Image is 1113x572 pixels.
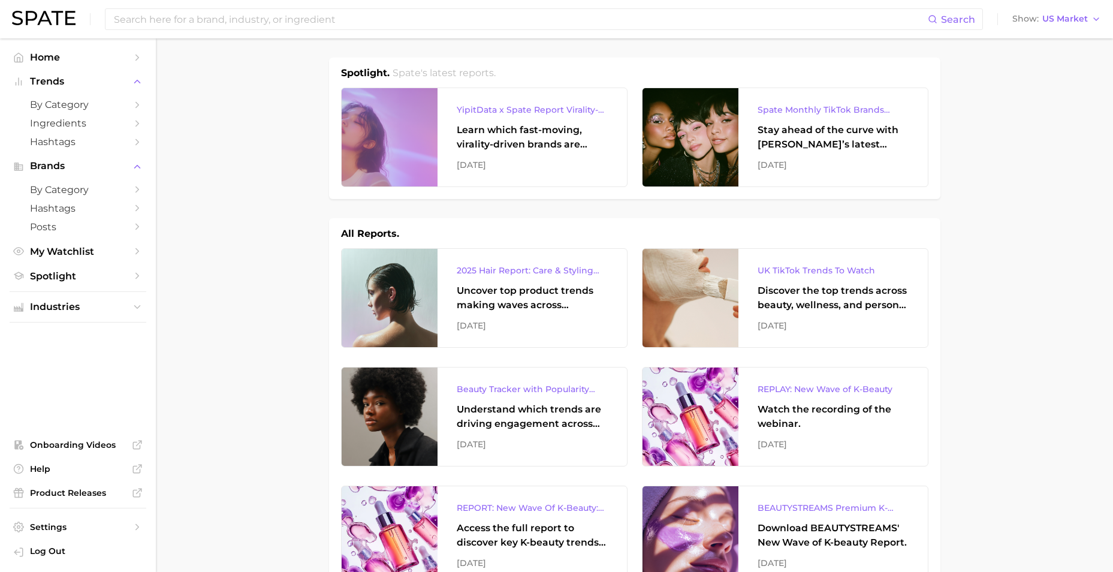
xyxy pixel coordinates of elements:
[30,487,126,498] span: Product Releases
[30,76,126,87] span: Trends
[758,263,909,278] div: UK TikTok Trends To Watch
[457,103,608,117] div: YipitData x Spate Report Virality-Driven Brands Are Taking a Slice of the Beauty Pie
[457,284,608,312] div: Uncover top product trends making waves across platforms — along with key insights into benefits,...
[10,95,146,114] a: by Category
[10,73,146,91] button: Trends
[758,158,909,172] div: [DATE]
[10,218,146,236] a: Posts
[10,157,146,175] button: Brands
[758,402,909,431] div: Watch the recording of the webinar.
[457,318,608,333] div: [DATE]
[457,263,608,278] div: 2025 Hair Report: Care & Styling Products
[457,382,608,396] div: Beauty Tracker with Popularity Index
[10,542,146,562] a: Log out. Currently logged in with e-mail rina.brinas@loreal.com.
[758,521,909,550] div: Download BEAUTYSTREAMS' New Wave of K-beauty Report.
[642,88,928,187] a: Spate Monthly TikTok Brands TrackerStay ahead of the curve with [PERSON_NAME]’s latest monthly tr...
[941,14,975,25] span: Search
[10,180,146,199] a: by Category
[457,158,608,172] div: [DATE]
[758,501,909,515] div: BEAUTYSTREAMS Premium K-beauty Trends Report
[30,546,137,556] span: Log Out
[10,518,146,536] a: Settings
[341,66,390,80] h1: Spotlight.
[113,9,928,29] input: Search here for a brand, industry, or ingredient
[1009,11,1104,27] button: ShowUS Market
[30,439,126,450] span: Onboarding Videos
[758,284,909,312] div: Discover the top trends across beauty, wellness, and personal care on TikTok [GEOGRAPHIC_DATA].
[457,521,608,550] div: Access the full report to discover key K-beauty trends influencing [DATE] beauty market
[457,402,608,431] div: Understand which trends are driving engagement across platforms in the skin, hair, makeup, and fr...
[457,437,608,451] div: [DATE]
[642,248,928,348] a: UK TikTok Trends To WatchDiscover the top trends across beauty, wellness, and personal care on Ti...
[30,99,126,110] span: by Category
[758,318,909,333] div: [DATE]
[30,118,126,129] span: Ingredients
[30,522,126,532] span: Settings
[10,133,146,151] a: Hashtags
[341,367,628,466] a: Beauty Tracker with Popularity IndexUnderstand which trends are driving engagement across platfor...
[341,88,628,187] a: YipitData x Spate Report Virality-Driven Brands Are Taking a Slice of the Beauty PieLearn which f...
[457,501,608,515] div: REPORT: New Wave Of K-Beauty: [GEOGRAPHIC_DATA]’s Trending Innovations In Skincare & Color Cosmetics
[10,199,146,218] a: Hashtags
[1012,16,1039,22] span: Show
[30,302,126,312] span: Industries
[457,123,608,152] div: Learn which fast-moving, virality-driven brands are leading the pack, the risks of viral growth, ...
[10,436,146,454] a: Onboarding Videos
[341,227,399,241] h1: All Reports.
[393,66,496,80] h2: Spate's latest reports.
[30,246,126,257] span: My Watchlist
[758,437,909,451] div: [DATE]
[10,267,146,285] a: Spotlight
[30,136,126,147] span: Hashtags
[10,114,146,133] a: Ingredients
[758,103,909,117] div: Spate Monthly TikTok Brands Tracker
[1042,16,1088,22] span: US Market
[30,203,126,214] span: Hashtags
[30,463,126,474] span: Help
[457,556,608,570] div: [DATE]
[12,11,76,25] img: SPATE
[10,298,146,316] button: Industries
[758,382,909,396] div: REPLAY: New Wave of K-Beauty
[758,556,909,570] div: [DATE]
[30,161,126,171] span: Brands
[30,52,126,63] span: Home
[758,123,909,152] div: Stay ahead of the curve with [PERSON_NAME]’s latest monthly tracker, spotlighting the fastest-gro...
[642,367,928,466] a: REPLAY: New Wave of K-BeautyWatch the recording of the webinar.[DATE]
[341,248,628,348] a: 2025 Hair Report: Care & Styling ProductsUncover top product trends making waves across platforms...
[10,484,146,502] a: Product Releases
[30,184,126,195] span: by Category
[30,270,126,282] span: Spotlight
[10,460,146,478] a: Help
[10,242,146,261] a: My Watchlist
[30,221,126,233] span: Posts
[10,48,146,67] a: Home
